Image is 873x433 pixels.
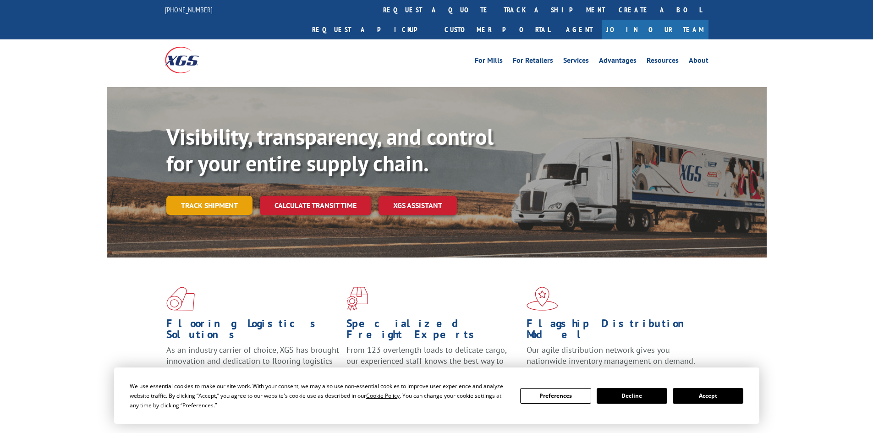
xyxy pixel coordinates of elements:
p: From 123 overlength loads to delicate cargo, our experienced staff knows the best way to move you... [346,345,520,385]
a: For Retailers [513,57,553,67]
button: Decline [597,388,667,404]
button: Accept [673,388,743,404]
a: Agent [557,20,602,39]
a: Services [563,57,589,67]
a: Request a pickup [305,20,438,39]
a: Advantages [599,57,637,67]
a: Calculate transit time [260,196,371,215]
a: Resources [647,57,679,67]
span: As an industry carrier of choice, XGS has brought innovation and dedication to flooring logistics... [166,345,339,377]
a: For Mills [475,57,503,67]
img: xgs-icon-total-supply-chain-intelligence-red [166,287,195,311]
div: We use essential cookies to make our site work. With your consent, we may also use non-essential ... [130,381,509,410]
a: Customer Portal [438,20,557,39]
span: Cookie Policy [366,392,400,400]
a: [PHONE_NUMBER] [165,5,213,14]
div: Cookie Consent Prompt [114,367,759,424]
h1: Specialized Freight Experts [346,318,520,345]
img: xgs-icon-focused-on-flooring-red [346,287,368,311]
b: Visibility, transparency, and control for your entire supply chain. [166,122,494,177]
a: Join Our Team [602,20,708,39]
h1: Flooring Logistics Solutions [166,318,340,345]
span: Preferences [182,401,214,409]
button: Preferences [520,388,591,404]
a: XGS ASSISTANT [379,196,457,215]
a: Track shipment [166,196,253,215]
a: About [689,57,708,67]
img: xgs-icon-flagship-distribution-model-red [527,287,558,311]
h1: Flagship Distribution Model [527,318,700,345]
span: Our agile distribution network gives you nationwide inventory management on demand. [527,345,695,366]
